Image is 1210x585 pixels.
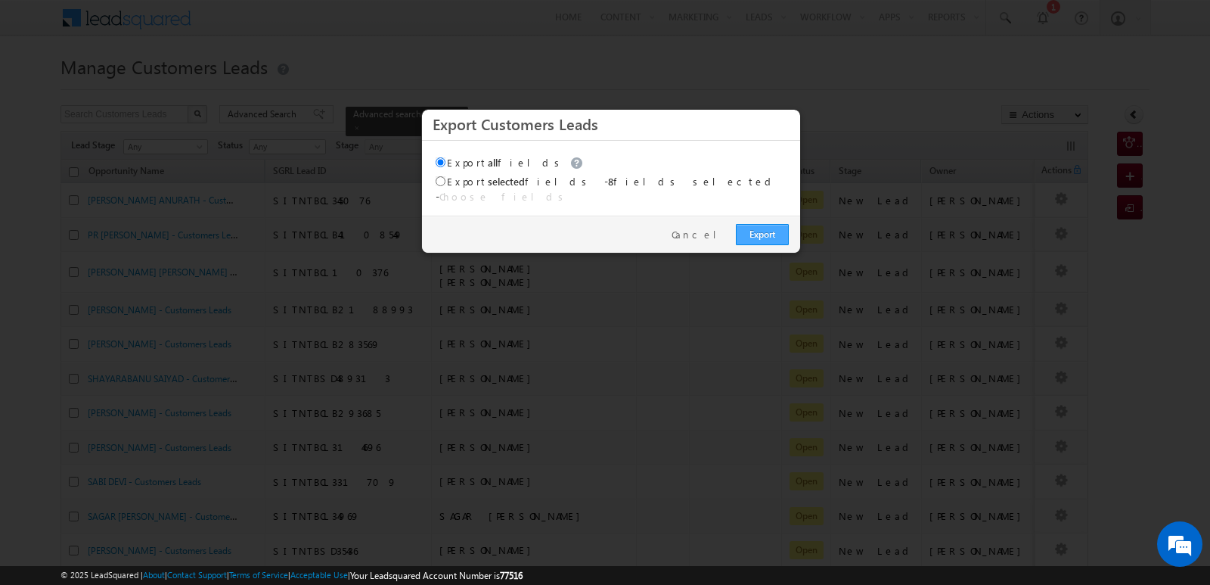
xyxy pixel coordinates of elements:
div: Chat with us now [79,79,254,99]
input: Exportselectedfields [436,176,445,186]
span: © 2025 LeadSquared | | | | | [60,568,523,583]
span: all [488,156,498,169]
label: Export fields [436,156,587,169]
span: - fields selected [604,175,777,188]
a: Choose fields [439,190,569,203]
input: Exportallfields [436,157,445,167]
span: 77516 [500,570,523,581]
em: Start Chat [206,466,275,487]
span: 8 [608,175,613,188]
a: Acceptable Use [290,570,348,580]
span: - [436,190,569,203]
span: selected [488,175,525,188]
textarea: Type your message and hit 'Enter' [20,140,276,453]
a: Terms of Service [229,570,288,580]
div: Minimize live chat window [248,8,284,44]
a: Contact Support [167,570,227,580]
a: About [143,570,165,580]
a: Export [736,224,789,245]
label: Export fields [436,175,592,188]
span: Your Leadsquared Account Number is [350,570,523,581]
a: Cancel [672,228,728,241]
img: d_60004797649_company_0_60004797649 [26,79,64,99]
h3: Export Customers Leads [433,110,790,137]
